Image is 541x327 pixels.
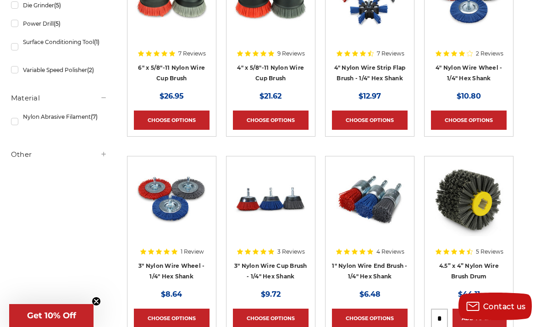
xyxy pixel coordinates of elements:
[138,64,205,82] a: 6" x 5/8"-11 Nylon Wire Cup Brush
[334,64,406,82] a: 4" Nylon Wire Strip Flap Brush - 1/4" Hex Shank
[261,290,281,299] span: $9.72
[277,51,305,56] span: 9 Reviews
[332,111,408,130] a: Choose Options
[436,64,502,82] a: 4" Nylon Wire Wheel - 1/4" Hex Shank
[9,304,94,327] div: Get 10% OffClose teaser
[259,92,282,100] span: $21.62
[458,293,532,320] button: Contact us
[27,310,76,321] span: Get 10% Off
[332,262,407,280] a: 1" Nylon Wire End Brush - 1/4" Hex Shank
[277,249,305,255] span: 3 Reviews
[431,111,507,130] a: Choose Options
[54,20,61,27] span: (5)
[138,262,204,280] a: 3" Nylon Wire Wheel - 1/4" Hex Shank
[476,249,503,255] span: 5 Reviews
[233,163,309,238] a: 3" Nylon Wire Cup Brush - 1/4" Hex Shank
[11,149,107,160] h5: Other
[11,109,107,134] a: Nylon Abrasive Filament
[234,163,307,236] img: 3" Nylon Wire Cup Brush - 1/4" Hex Shank
[11,34,107,60] a: Surface Conditioning Tool
[87,67,94,73] span: (2)
[91,113,98,120] span: (7)
[160,92,184,100] span: $26.95
[11,93,107,104] h5: Material
[483,302,526,311] span: Contact us
[359,290,381,299] span: $6.48
[92,297,101,306] button: Close teaser
[234,262,307,280] a: 3" Nylon Wire Cup Brush - 1/4" Hex Shank
[11,62,107,78] a: Variable Speed Polisher
[457,92,481,100] span: $10.80
[432,163,506,236] img: 4.5 inch x 4 inch Abrasive nylon brush
[332,163,408,238] a: 1 inch nylon wire end brush
[178,51,206,56] span: 7 Reviews
[476,51,503,56] span: 2 Reviews
[161,290,182,299] span: $8.64
[233,111,309,130] a: Choose Options
[237,64,304,82] a: 4" x 5/8"-11 Nylon Wire Cup Brush
[431,163,507,238] a: 4.5 inch x 4 inch Abrasive nylon brush
[359,92,381,100] span: $12.97
[135,163,208,236] img: Nylon Filament Wire Wheels with Hex Shank
[94,39,99,45] span: (1)
[377,51,404,56] span: 7 Reviews
[181,249,204,255] span: 1 Review
[134,163,210,238] a: Nylon Filament Wire Wheels with Hex Shank
[54,2,61,9] span: (5)
[134,111,210,130] a: Choose Options
[376,249,404,255] span: 4 Reviews
[11,16,107,32] a: Power Drill
[458,290,480,299] span: $44.11
[439,262,499,280] a: 4.5” x 4” Nylon Wire Brush Drum
[333,163,407,236] img: 1 inch nylon wire end brush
